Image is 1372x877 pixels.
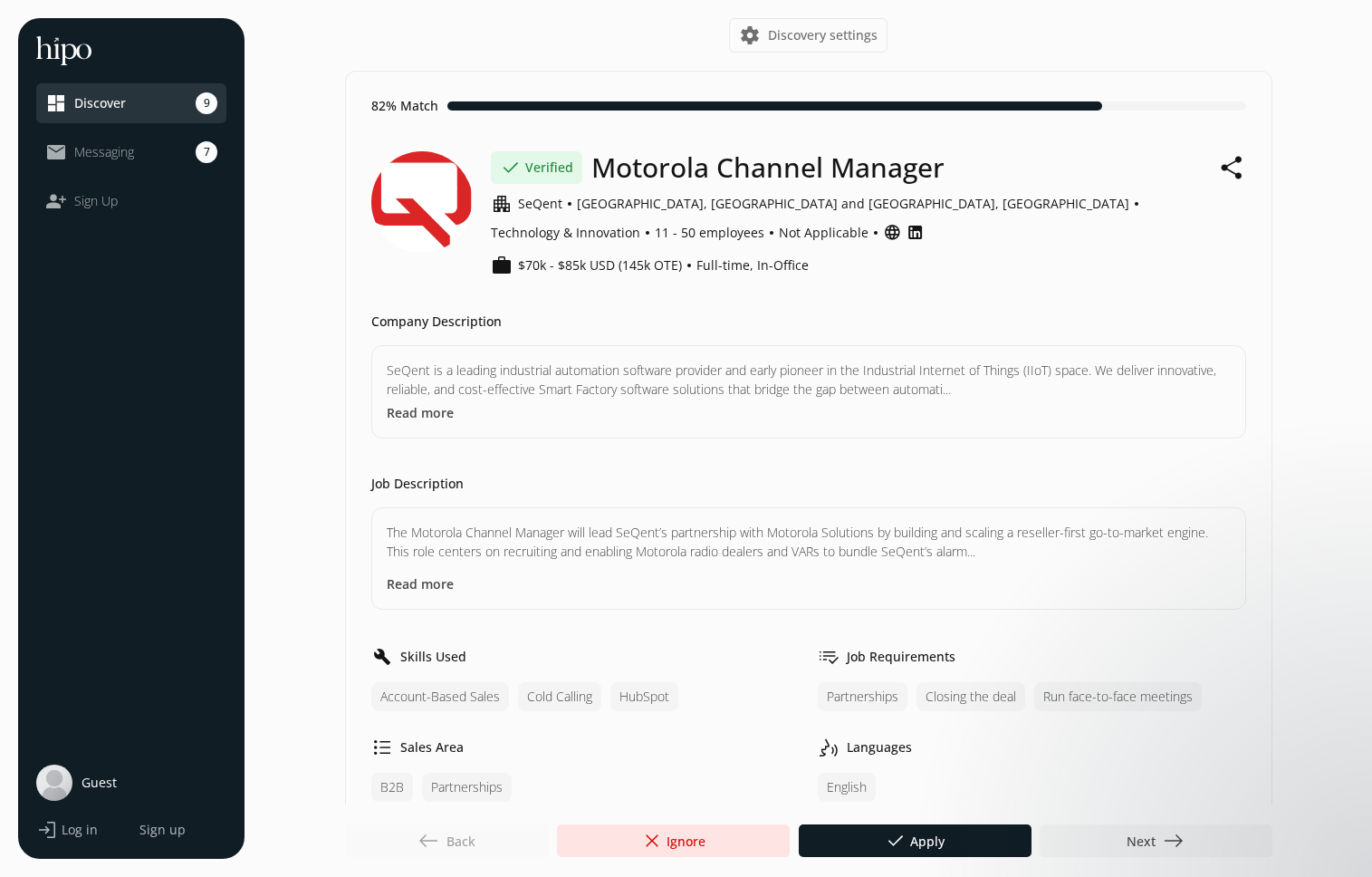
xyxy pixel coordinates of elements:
[557,824,790,857] button: closeIgnore
[768,26,878,44] span: Discovery settings
[518,682,601,711] span: Cold Calling
[779,224,868,242] span: Not Applicable
[196,92,217,114] span: 9
[818,773,876,802] span: English
[491,151,582,184] div: Verified
[577,195,1129,213] span: [GEOGRAPHIC_DATA], [GEOGRAPHIC_DATA] and [GEOGRAPHIC_DATA], [GEOGRAPHIC_DATA]
[371,737,393,758] span: format_list_bulleted
[696,256,809,275] span: Full-time, In-Office
[371,313,502,331] h5: Company Description
[36,819,58,841] span: login
[610,682,678,711] span: HubSpot
[371,151,473,253] img: Company logo
[1040,824,1272,857] button: Nexteast
[62,821,98,839] span: Log in
[491,224,640,242] span: Technology & Innovation
[885,830,907,852] span: done
[655,224,764,242] span: 11 - 50 employees
[1127,830,1185,852] span: Next
[36,819,98,841] button: loginLog in
[387,403,454,422] button: Read more
[1219,151,1246,184] button: share
[139,821,186,839] span: Sign up
[739,24,761,46] span: settings
[45,190,217,212] a: person_addSign Up
[74,143,134,161] span: Messaging
[371,475,464,493] h5: Job Description
[729,18,887,53] button: settingsDiscovery settings
[847,648,955,666] h5: Job Requirements
[591,151,945,184] h1: Motorola Channel Manager
[818,646,840,668] span: tv_options_edit_channels
[196,141,217,163] span: 7
[74,192,118,210] span: Sign Up
[885,830,945,852] span: Apply
[136,821,186,839] button: Sign up
[518,195,562,213] span: SeQent
[400,738,464,757] h5: Sales Area
[422,773,512,802] span: Partnerships
[847,738,912,757] h5: Languages
[387,361,1231,399] p: SeQent is a leading industrial automation software provider and early pioneer in the Industrial I...
[371,773,413,802] span: B2B
[818,682,907,711] span: Partnerships
[45,92,67,114] span: dashboard
[1163,830,1185,852] span: east
[491,193,513,215] span: apartment
[136,821,226,839] a: Sign up
[500,157,522,178] span: done
[74,94,126,112] span: Discover
[371,97,438,115] h5: 82% Match
[916,682,1025,711] span: Closing the deal
[45,141,217,163] a: mail_outlineMessaging7
[641,830,705,852] span: Ignore
[387,523,1231,561] p: The Motorola Channel Manager will lead SeQent’s partnership with Motorola Solutions by building a...
[371,682,509,711] span: Account-Based Sales
[45,92,217,114] a: dashboardDiscover9
[818,737,840,758] span: voice_selection
[45,141,67,163] span: mail_outline
[400,648,466,666] h5: Skills Used
[36,765,72,801] img: user-photo
[799,824,1031,857] button: doneApply
[36,36,91,65] img: hh-logo-white
[45,190,67,212] span: person_add
[36,819,127,841] a: loginLog in
[518,256,682,275] span: $70k - $85k USD (145k OTE)
[491,255,513,276] span: work
[82,774,117,792] span: Guest
[641,830,663,852] span: close
[387,574,454,593] button: Read more
[1310,815,1354,859] iframe: Intercom live chat
[371,646,393,668] span: build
